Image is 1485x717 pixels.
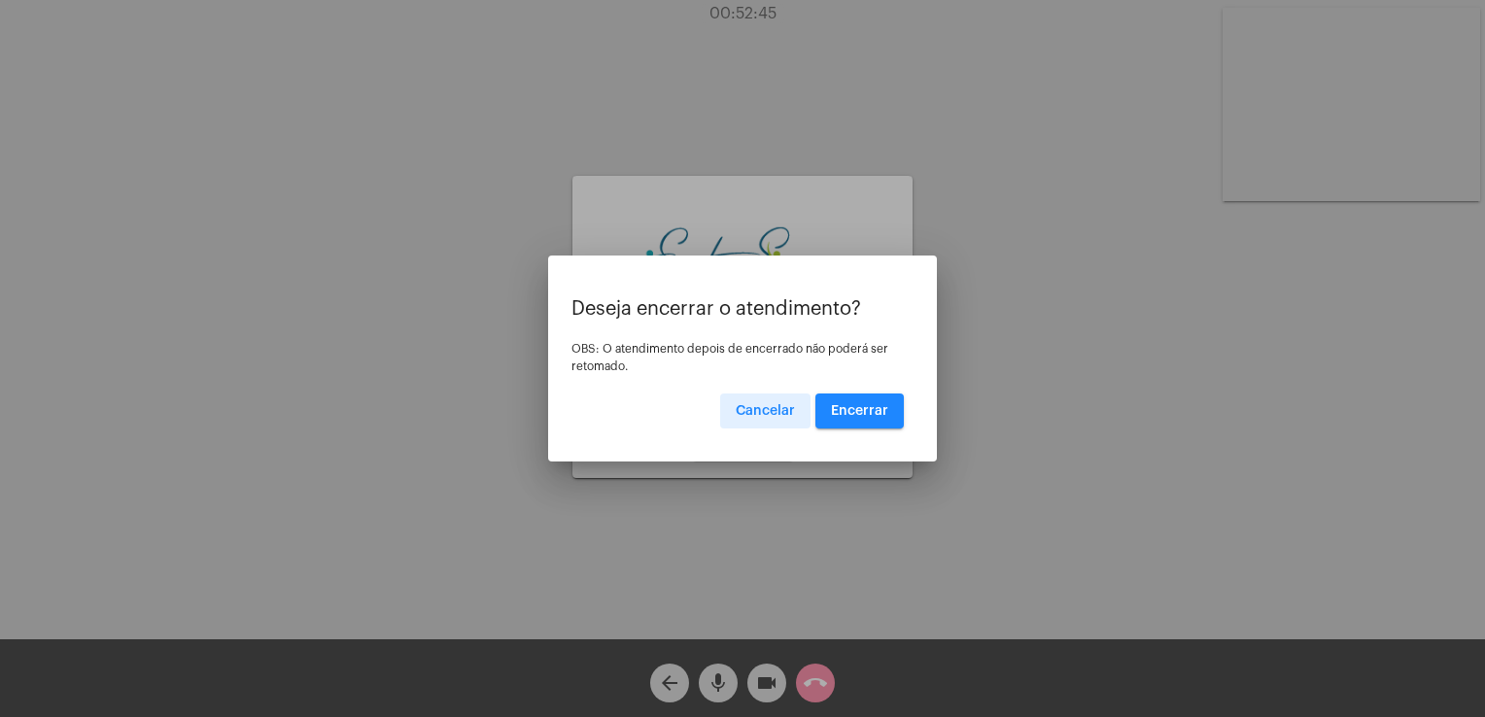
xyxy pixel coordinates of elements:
[736,404,795,418] span: Cancelar
[571,343,888,372] span: OBS: O atendimento depois de encerrado não poderá ser retomado.
[571,298,914,320] p: Deseja encerrar o atendimento?
[720,393,811,428] button: Cancelar
[831,404,888,418] span: Encerrar
[815,393,904,428] button: Encerrar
